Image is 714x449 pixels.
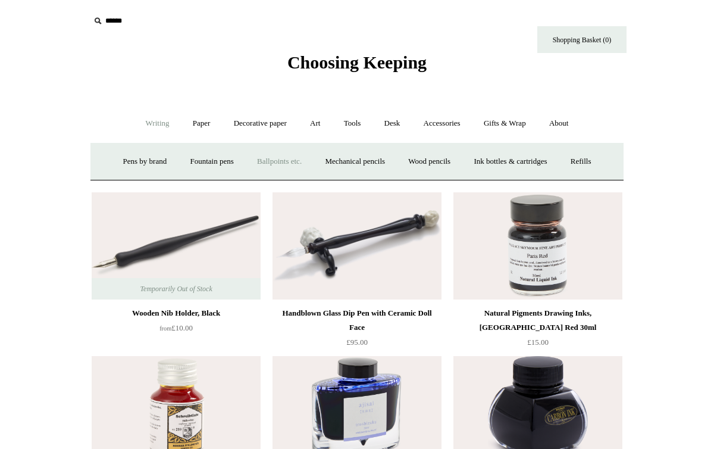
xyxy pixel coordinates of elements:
[299,108,331,139] a: Art
[413,108,471,139] a: Accessories
[560,146,602,177] a: Refills
[456,306,619,335] div: Natural Pigments Drawing Inks, [GEOGRAPHIC_DATA] Red 30ml
[92,306,261,355] a: Wooden Nib Holder, Black from£10.00
[92,192,261,300] a: Wooden Nib Holder, Black Wooden Nib Holder, Black Temporarily Out of Stock
[453,192,622,300] a: Natural Pigments Drawing Inks, Paris Red 30ml Natural Pigments Drawing Inks, Paris Red 30ml
[159,323,193,332] span: £10.00
[223,108,297,139] a: Decorative paper
[128,278,224,300] span: Temporarily Out of Stock
[527,338,549,347] span: £15.00
[287,62,427,70] a: Choosing Keeping
[273,192,441,300] a: Handblown Glass Dip Pen with Ceramic Doll Face Handblown Glass Dip Pen with Ceramic Doll Face
[333,108,372,139] a: Tools
[275,306,439,335] div: Handblown Glass Dip Pen with Ceramic Doll Face
[453,306,622,355] a: Natural Pigments Drawing Inks, [GEOGRAPHIC_DATA] Red 30ml £15.00
[473,108,537,139] a: Gifts & Wrap
[314,146,396,177] a: Mechanical pencils
[92,192,261,300] img: Wooden Nib Holder, Black
[538,108,580,139] a: About
[246,146,312,177] a: Ballpoints etc.
[374,108,411,139] a: Desk
[95,306,258,320] div: Wooden Nib Holder, Black
[287,52,427,72] span: Choosing Keeping
[179,146,244,177] a: Fountain pens
[537,26,627,53] a: Shopping Basket (0)
[346,338,368,347] span: £95.00
[463,146,558,177] a: Ink bottles & cartridges
[397,146,461,177] a: Wood pencils
[159,325,171,332] span: from
[273,306,441,355] a: Handblown Glass Dip Pen with Ceramic Doll Face £95.00
[273,192,441,300] img: Handblown Glass Dip Pen with Ceramic Doll Face
[182,108,221,139] a: Paper
[135,108,180,139] a: Writing
[112,146,178,177] a: Pens by brand
[453,192,622,300] img: Natural Pigments Drawing Inks, Paris Red 30ml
